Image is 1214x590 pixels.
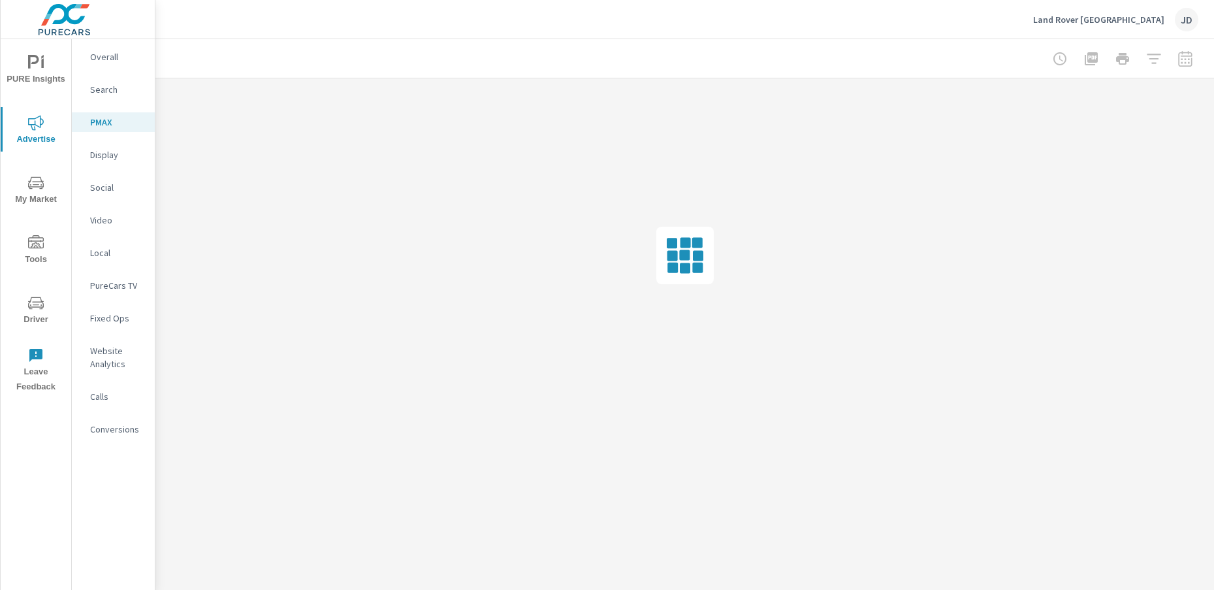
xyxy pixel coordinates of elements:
[5,348,67,395] span: Leave Feedback
[5,175,67,207] span: My Market
[1033,14,1164,25] p: Land Rover [GEOGRAPHIC_DATA]
[72,80,155,99] div: Search
[72,419,155,439] div: Conversions
[1,39,71,400] div: nav menu
[72,243,155,263] div: Local
[90,50,144,63] p: Overall
[5,115,67,147] span: Advertise
[90,214,144,227] p: Video
[90,312,144,325] p: Fixed Ops
[72,145,155,165] div: Display
[90,181,144,194] p: Social
[72,210,155,230] div: Video
[5,295,67,327] span: Driver
[90,116,144,129] p: PMAX
[1175,8,1198,31] div: JD
[72,47,155,67] div: Overall
[72,276,155,295] div: PureCars TV
[72,308,155,328] div: Fixed Ops
[72,387,155,406] div: Calls
[90,390,144,403] p: Calls
[72,112,155,132] div: PMAX
[90,246,144,259] p: Local
[72,341,155,374] div: Website Analytics
[5,55,67,87] span: PURE Insights
[90,83,144,96] p: Search
[90,344,144,370] p: Website Analytics
[72,178,155,197] div: Social
[90,148,144,161] p: Display
[90,423,144,436] p: Conversions
[5,235,67,267] span: Tools
[90,279,144,292] p: PureCars TV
